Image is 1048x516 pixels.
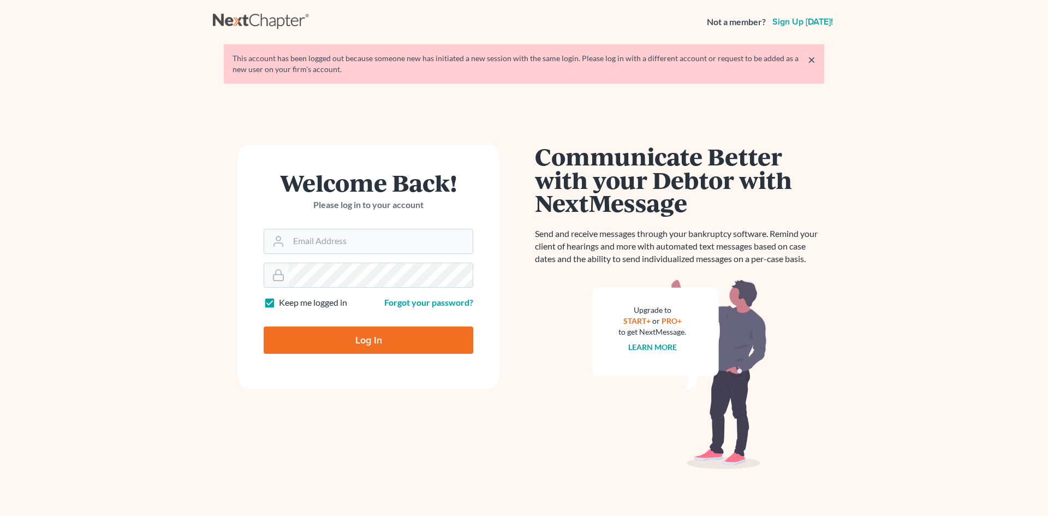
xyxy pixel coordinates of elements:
h1: Communicate Better with your Debtor with NextMessage [535,145,824,215]
img: nextmessage_bg-59042aed3d76b12b5cd301f8e5b87938c9018125f34e5fa2b7a6b67550977c72.svg [592,278,767,470]
strong: Not a member? [707,16,766,28]
p: Send and receive messages through your bankruptcy software. Remind your client of hearings and mo... [535,228,824,265]
input: Email Address [289,229,473,253]
a: START+ [623,316,651,325]
div: Upgrade to [618,305,686,316]
a: Forgot your password? [384,297,473,307]
label: Keep me logged in [279,296,347,309]
a: Sign up [DATE]! [770,17,835,26]
span: or [652,316,660,325]
p: Please log in to your account [264,199,473,211]
h1: Welcome Back! [264,171,473,194]
div: This account has been logged out because someone new has initiated a new session with the same lo... [233,53,815,75]
div: to get NextMessage. [618,327,686,337]
input: Log In [264,327,473,354]
a: PRO+ [662,316,682,325]
a: × [808,53,815,66]
a: Learn more [628,342,677,352]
